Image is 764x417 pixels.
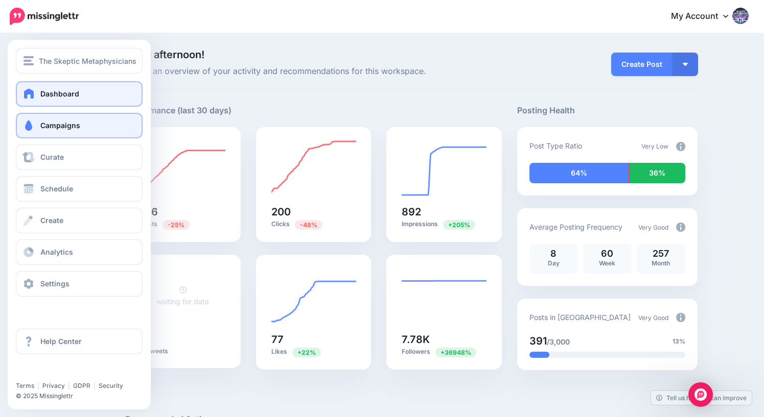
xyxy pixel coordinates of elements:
[402,347,487,357] p: Followers
[517,104,698,117] h5: Posting Health
[676,142,685,151] img: info-circle-grey.png
[271,207,356,217] h5: 200
[16,367,95,377] iframe: Twitter Follow Button
[548,259,560,267] span: Day
[529,221,622,233] p: Average Posting Frequency
[641,142,668,150] span: Very Low
[16,239,143,265] a: Analytics
[588,249,627,258] p: 60
[402,207,487,217] h5: 892
[292,348,321,357] span: Previous period: 63
[676,223,685,232] img: info-circle-grey.png
[156,285,209,306] a: waiting for data
[529,311,631,323] p: Posts in [GEOGRAPHIC_DATA]
[16,48,143,73] button: The Skeptic Metaphysicians
[16,81,143,107] a: Dashboard
[547,337,570,346] span: /3,000
[40,248,73,256] span: Analytics
[16,113,143,138] a: Campaigns
[39,55,136,67] span: The Skeptic Metaphysicians
[99,382,123,389] a: Security
[651,391,752,405] a: Tell us how we can improve
[661,4,749,29] a: My Account
[40,121,80,130] span: Campaigns
[688,382,713,407] div: Open Intercom Messenger
[125,104,231,117] h5: Performance (last 30 days)
[402,334,487,345] h5: 7.78K
[630,163,685,183] div: 36% of your posts in the last 30 days were manually created (i.e. were not from Drip Campaigns or...
[163,220,190,230] span: Previous period: 222
[40,337,82,346] span: Help Center
[16,329,143,354] a: Help Center
[673,336,685,347] span: 13%
[599,259,615,267] span: Week
[295,220,322,230] span: Previous period: 381
[638,224,668,231] span: Very Good
[16,208,143,233] a: Create
[435,348,476,357] span: Previous period: 21
[42,382,65,389] a: Privacy
[629,163,629,183] div: 0% of your posts in the last 30 days have been from Curated content
[141,219,225,229] p: Posts
[271,347,356,357] p: Likes
[652,259,670,267] span: Month
[40,216,63,225] span: Create
[94,382,96,389] span: |
[271,219,356,229] p: Clicks
[529,335,547,347] span: 391
[402,219,487,229] p: Impressions
[16,176,143,202] a: Schedule
[16,144,143,170] a: Curate
[40,184,73,193] span: Schedule
[73,382,90,389] a: GDPR
[16,271,143,297] a: Settings
[68,382,70,389] span: |
[611,53,673,76] a: Create Post
[37,382,39,389] span: |
[16,382,34,389] a: Terms
[529,140,582,152] p: Post Type Ratio
[40,279,70,288] span: Settings
[141,334,225,345] h5: 0
[40,153,64,161] span: Curate
[125,48,204,61] span: Good afternoon!
[529,163,629,183] div: 64% of your posts in the last 30 days have been from Drip Campaigns
[529,352,550,358] div: 13% of your posts in the last 30 days have been from Drip Campaigns
[16,391,150,401] li: © 2025 Missinglettr
[535,249,573,258] p: 8
[642,249,680,258] p: 257
[24,56,34,65] img: menu.png
[638,314,668,322] span: Very Good
[271,334,356,345] h5: 77
[683,63,688,66] img: arrow-down-white.png
[141,347,225,355] p: Retweets
[10,8,79,25] img: Missinglettr
[676,313,685,322] img: info-circle-grey.png
[125,65,502,78] span: Here's an overview of your activity and recommendations for this workspace.
[141,207,225,217] h5: 166
[40,89,79,98] span: Dashboard
[443,220,475,230] span: Previous period: 292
